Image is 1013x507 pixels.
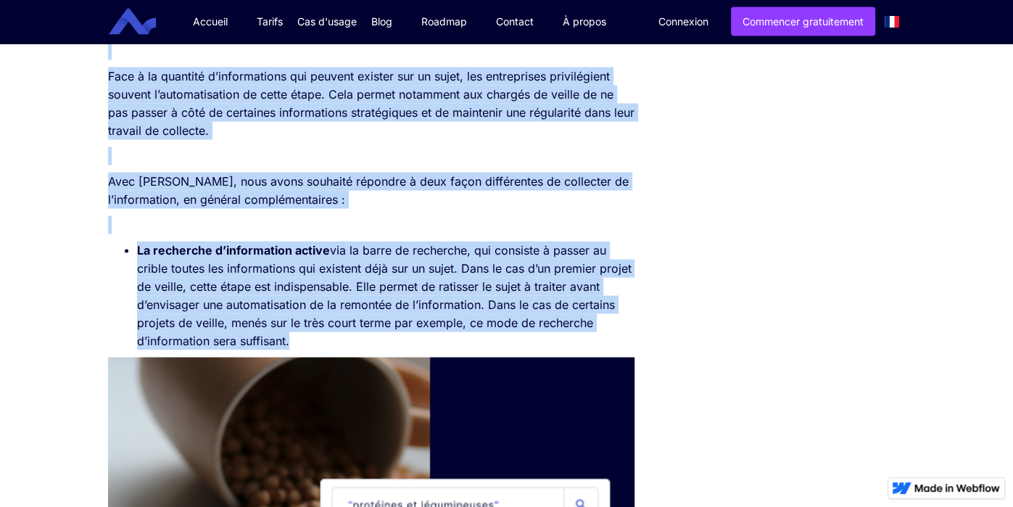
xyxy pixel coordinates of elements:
strong: La recherche d’information active [137,243,330,257]
li: via la barre de recherche, qui consiste à passer au crible toutes les informations qui existent d... [137,242,635,350]
p: Avec [PERSON_NAME], nous avons souhaité répondre à deux façon différentes de collecter de l’infor... [108,173,635,209]
img: Made in Webflow [914,484,1000,492]
a: Commencer gratuitement [731,7,875,36]
p: ‍ [108,216,635,234]
div: Cas d'usage [297,15,357,29]
a: Connexion [648,8,719,36]
a: home [120,9,167,36]
p: ‍ [108,42,635,60]
p: ‍ [108,147,635,165]
p: Face à la quantité d’informations qui peuvent exister sur un sujet, les entreprises privilégient ... [108,67,635,140]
